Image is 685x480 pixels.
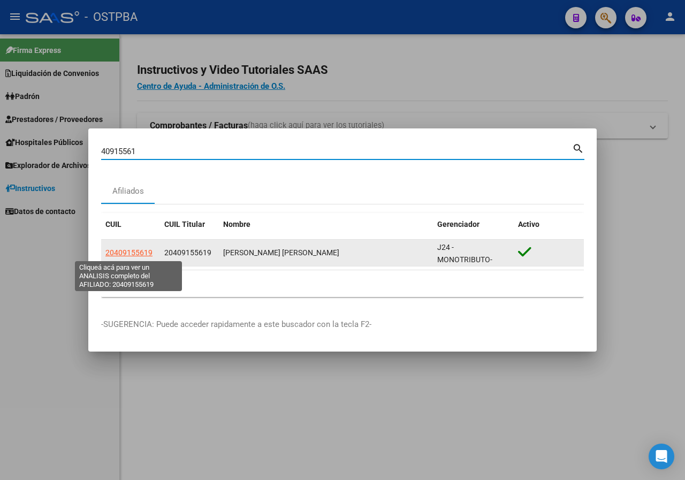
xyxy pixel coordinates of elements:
[101,213,160,236] datatable-header-cell: CUIL
[160,213,219,236] datatable-header-cell: CUIL Titular
[101,318,584,331] p: -SUGERENCIA: Puede acceder rapidamente a este buscador con la tecla F2-
[518,220,539,228] span: Activo
[514,213,584,236] datatable-header-cell: Activo
[649,444,674,469] div: Open Intercom Messenger
[219,213,433,236] datatable-header-cell: Nombre
[223,220,250,228] span: Nombre
[223,247,429,259] div: [PERSON_NAME] [PERSON_NAME]
[433,213,514,236] datatable-header-cell: Gerenciador
[572,141,584,154] mat-icon: search
[112,185,144,197] div: Afiliados
[437,220,479,228] span: Gerenciador
[437,243,500,288] span: J24 - MONOTRIBUTO-IGUALDAD SALUD-PRENSA
[164,248,211,257] span: 20409155619
[164,220,205,228] span: CUIL Titular
[105,248,153,257] span: 20409155619
[105,220,121,228] span: CUIL
[101,270,584,297] div: 1 total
